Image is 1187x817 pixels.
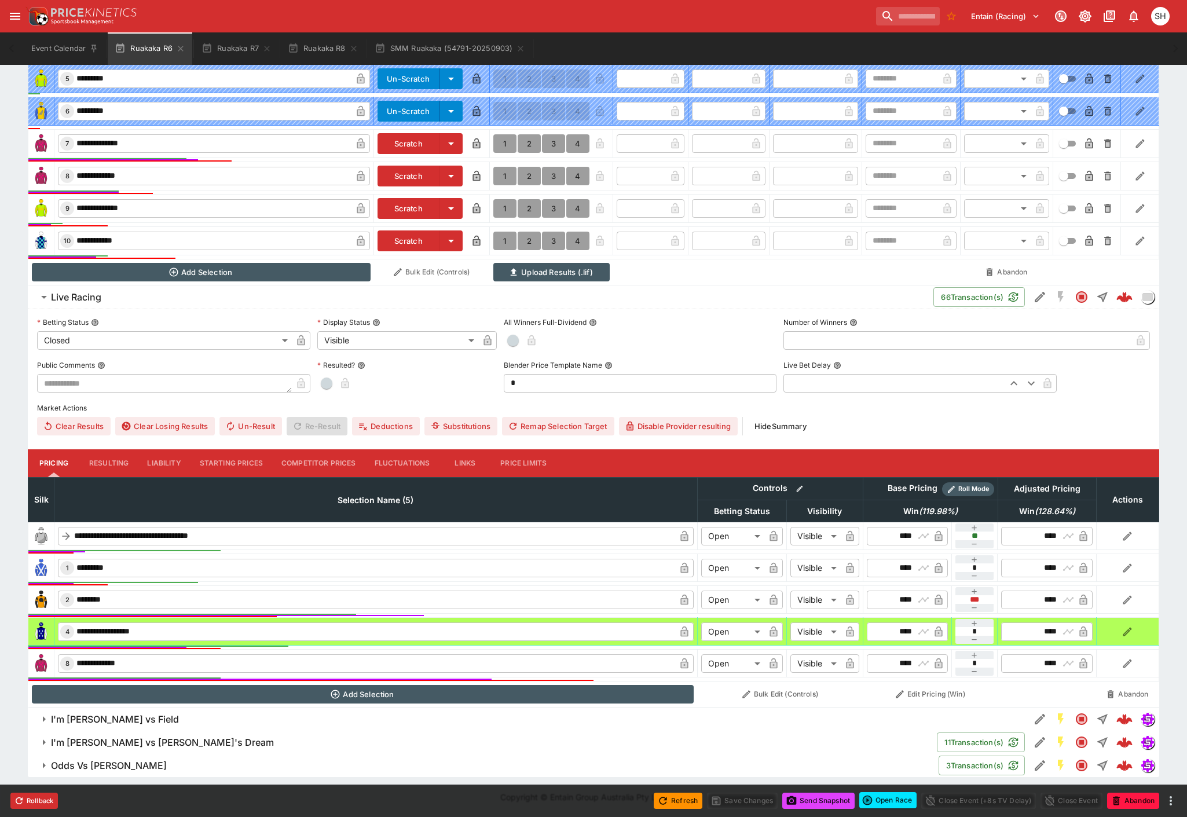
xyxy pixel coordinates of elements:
button: Ruakaka R6 [108,32,192,65]
button: Odds Vs [PERSON_NAME] [28,754,939,777]
div: simulator [1141,759,1155,772]
button: Edit Detail [1030,732,1050,753]
div: Visible [790,654,841,673]
img: logo-cerberus--red.svg [1116,757,1133,774]
h6: Odds Vs [PERSON_NAME] [51,760,167,772]
button: Closed [1071,287,1092,307]
button: Clear Results [37,417,111,435]
button: Bulk edit [792,481,807,496]
span: 10 [61,237,73,245]
button: Pricing [28,449,80,477]
svg: Closed [1075,759,1089,772]
button: 3 [542,232,565,250]
button: Abandon [1107,793,1159,809]
div: Base Pricing [883,481,942,496]
button: Deductions [352,417,420,435]
button: Documentation [1099,6,1120,27]
h6: I'm [PERSON_NAME] vs [PERSON_NAME]'s Dream [51,737,274,749]
p: All Winners Full-Dividend [504,317,587,327]
div: split button [859,792,917,808]
button: Refresh [654,793,702,809]
button: open drawer [5,6,25,27]
button: 4 [566,232,589,250]
svg: Closed [1075,290,1089,304]
img: PriceKinetics Logo [25,5,49,28]
button: Connected to PK [1050,6,1071,27]
button: Scratch [378,230,439,251]
button: 3 [542,134,565,153]
span: 4 [63,628,72,636]
button: SMM Ruakaka (54791-20250903) [368,32,533,65]
button: 2 [518,167,541,185]
button: Bulk Edit (Controls) [378,263,486,281]
button: Notifications [1123,6,1144,27]
div: 53ca0d72-b85d-4f88-bdf0-cfe11e002400 [1116,757,1133,774]
img: simulator [1141,736,1154,749]
button: Live Racing [28,285,933,309]
th: Actions [1096,477,1159,522]
button: 2 [518,232,541,250]
div: liveracing [1141,290,1155,304]
button: SGM Enabled [1050,755,1071,776]
div: Visible [790,591,841,609]
button: 1 [493,199,516,218]
button: Clear Losing Results [115,417,215,435]
button: Public Comments [97,361,105,369]
p: Display Status [317,317,370,327]
img: simulator [1141,759,1154,772]
div: 402003a9-7732-42c2-a35c-45f1dd83391c [1116,734,1133,750]
span: 7 [63,140,71,148]
span: 2 [63,596,72,604]
a: a0d83f92-edf7-4345-af92-493571a52ed2 [1113,285,1136,309]
button: No Bookmarks [942,7,961,25]
button: 66Transaction(s) [933,287,1025,307]
button: HideSummary [748,417,814,435]
img: runner 1 [32,559,50,577]
button: Closed [1071,755,1092,776]
button: Display Status [372,318,380,327]
span: 1 [64,564,71,572]
button: Toggle light/dark mode [1075,6,1096,27]
button: Substitutions [424,417,497,435]
button: I'm [PERSON_NAME] vs Field [28,708,1030,731]
button: Fluctuations [365,449,439,477]
button: Select Tenant [964,7,1047,25]
button: Resulting [80,449,138,477]
div: Open [701,559,764,577]
img: logo-cerberus--red.svg [1116,711,1133,727]
span: Re-Result [287,417,347,435]
div: Visible [790,527,841,545]
div: 248d3680-9e52-40c7-a3ee-c1f07591dcdc [1116,711,1133,727]
button: more [1164,794,1178,808]
img: Sportsbook Management [51,19,113,24]
button: Competitor Prices [272,449,365,477]
button: 11Transaction(s) [937,732,1025,752]
img: runner 10 [32,232,50,250]
button: Price Limits [491,449,556,477]
p: Number of Winners [783,317,847,327]
img: runner 2 [32,591,50,609]
span: Roll Mode [954,484,994,494]
span: 9 [63,204,72,213]
button: Starting Prices [190,449,272,477]
p: Resulted? [317,360,355,370]
span: Mark an event as closed and abandoned. [1107,794,1159,805]
button: Open Race [859,792,917,808]
button: Straight [1092,732,1113,753]
button: 3 [542,199,565,218]
span: Win(128.64%) [1006,504,1088,518]
div: a0d83f92-edf7-4345-af92-493571a52ed2 [1116,289,1133,305]
button: 2 [518,134,541,153]
svg: Closed [1075,712,1089,726]
img: logo-cerberus--red.svg [1116,289,1133,305]
span: Selection Name (5) [325,493,426,507]
img: runner 4 [32,622,50,641]
div: Visible [790,559,841,577]
button: Blender Price Template Name [605,361,613,369]
button: 3Transaction(s) [939,756,1025,775]
div: Open [701,654,764,673]
button: All Winners Full-Dividend [589,318,597,327]
button: Number of Winners [849,318,858,327]
button: Straight [1092,709,1113,730]
button: 1 [493,167,516,185]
